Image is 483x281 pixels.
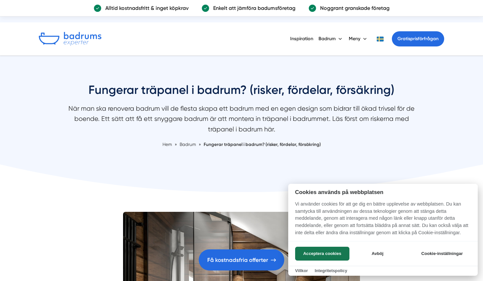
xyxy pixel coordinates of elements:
[288,201,478,241] p: Vi använder cookies för att ge dig en bättre upplevelse av webbplatsen. Du kan samtycka till anvä...
[295,247,349,261] button: Acceptera cookies
[413,247,471,261] button: Cookie-inställningar
[351,247,404,261] button: Avböj
[295,268,308,273] a: Villkor
[315,268,347,273] a: Integritetspolicy
[288,189,478,195] h2: Cookies används på webbplatsen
